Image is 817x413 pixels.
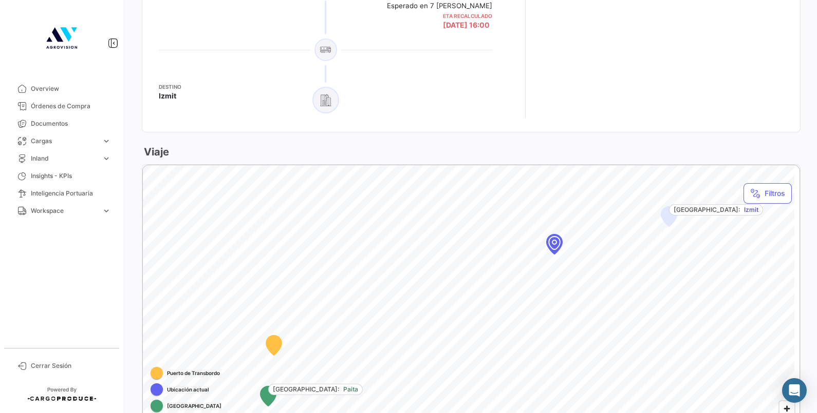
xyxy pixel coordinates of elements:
a: Órdenes de Compra [8,97,115,115]
small: Esperado en 7 [PERSON_NAME] [387,2,492,10]
a: Overview [8,80,115,97]
span: Izmit [744,205,758,214]
span: [GEOGRAPHIC_DATA]: [273,385,339,394]
div: Abrir Intercom Messenger [782,378,807,403]
span: Órdenes de Compra [31,102,111,111]
a: Inteligencia Portuaria [8,185,115,202]
div: Map marker [266,335,282,356]
span: Cargas [31,136,98,146]
a: Documentos [8,115,115,132]
a: Insights - KPIs [8,167,115,185]
span: Inteligencia Portuaria [31,189,111,198]
span: expand_more [102,206,111,215]
span: expand_more [102,136,111,146]
span: [GEOGRAPHIC_DATA] [167,402,221,410]
span: [DATE] 16:00 [443,21,490,29]
div: Map marker [661,206,677,227]
button: Filtros [744,183,792,204]
app-card-info-title: Destino [159,83,181,91]
div: Map marker [546,234,563,254]
span: Inland [31,154,98,163]
h3: Viaje [142,145,169,159]
span: Ubicación actual [167,385,209,394]
span: Documentos [31,119,111,128]
img: 4b7f8542-3a82-4138-a362-aafd166d3a59.jpg [36,12,87,64]
app-card-info-title: ETA Recalculado [443,12,492,20]
span: expand_more [102,154,111,163]
span: Overview [31,84,111,93]
div: Map marker [260,386,276,406]
span: Paita [343,385,358,394]
span: Cerrar Sesión [31,361,111,370]
span: Izmit [159,91,176,101]
span: Workspace [31,206,98,215]
span: [GEOGRAPHIC_DATA]: [674,205,740,214]
span: Insights - KPIs [31,171,111,181]
span: Puerto de Transbordo [167,369,220,377]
